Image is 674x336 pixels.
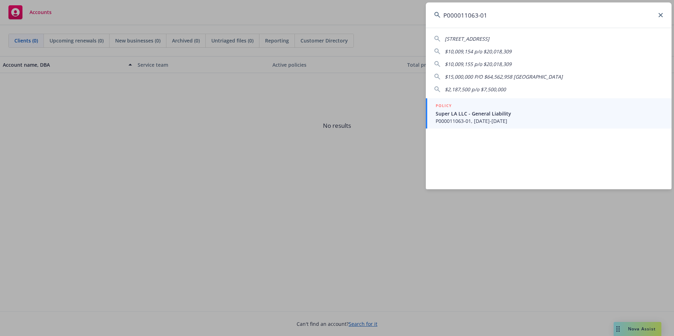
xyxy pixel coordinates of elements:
span: $2,187,500 p/o $7,500,000 [445,86,506,93]
span: $10,009,154 p/o $20,018,309 [445,48,511,55]
h5: POLICY [436,102,452,109]
span: Super LA LLC - General Liability [436,110,663,117]
span: $15,000,000 P/O $64,562,958 [GEOGRAPHIC_DATA] [445,73,563,80]
span: P000011063-01, [DATE]-[DATE] [436,117,663,125]
span: [STREET_ADDRESS] [445,35,489,42]
span: $10,009,155 p/o $20,018,309 [445,61,511,67]
input: Search... [426,2,672,28]
a: POLICYSuper LA LLC - General LiabilityP000011063-01, [DATE]-[DATE] [426,98,672,129]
